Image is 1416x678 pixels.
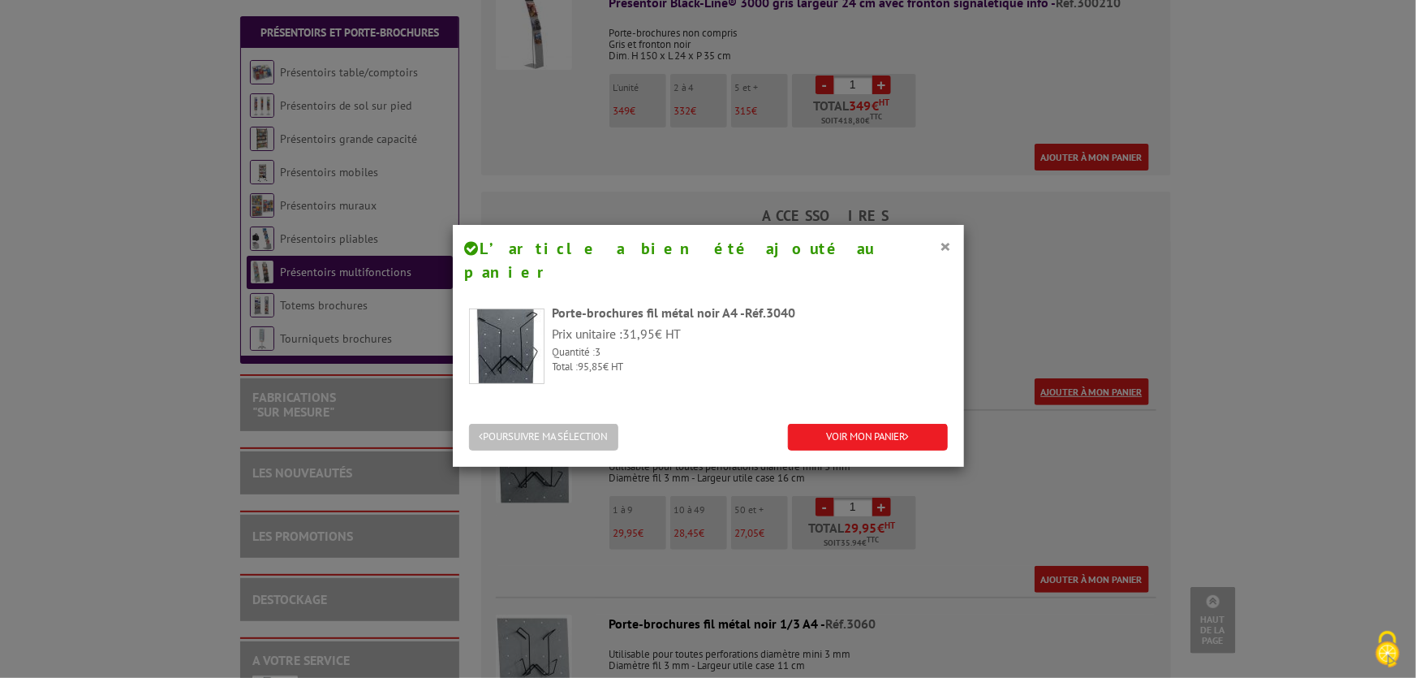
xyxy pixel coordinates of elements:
[553,345,948,361] p: Quantité :
[1367,629,1408,670] img: Cookies (fenêtre modale)
[623,326,656,342] span: 31,95
[596,345,601,359] span: 3
[465,237,952,283] h4: L’article a bien été ajouté au panier
[940,235,952,257] button: ×
[553,360,948,375] p: Total : € HT
[553,304,948,322] div: Porte-brochures fil métal noir A4 -
[788,424,948,451] a: VOIR MON PANIER
[1359,623,1416,678] button: Cookies (fenêtre modale)
[579,360,604,374] span: 95,85
[553,325,948,343] p: Prix unitaire : € HT
[746,304,796,321] span: Réf.3040
[469,424,618,451] button: POURSUIVRE MA SÉLECTION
